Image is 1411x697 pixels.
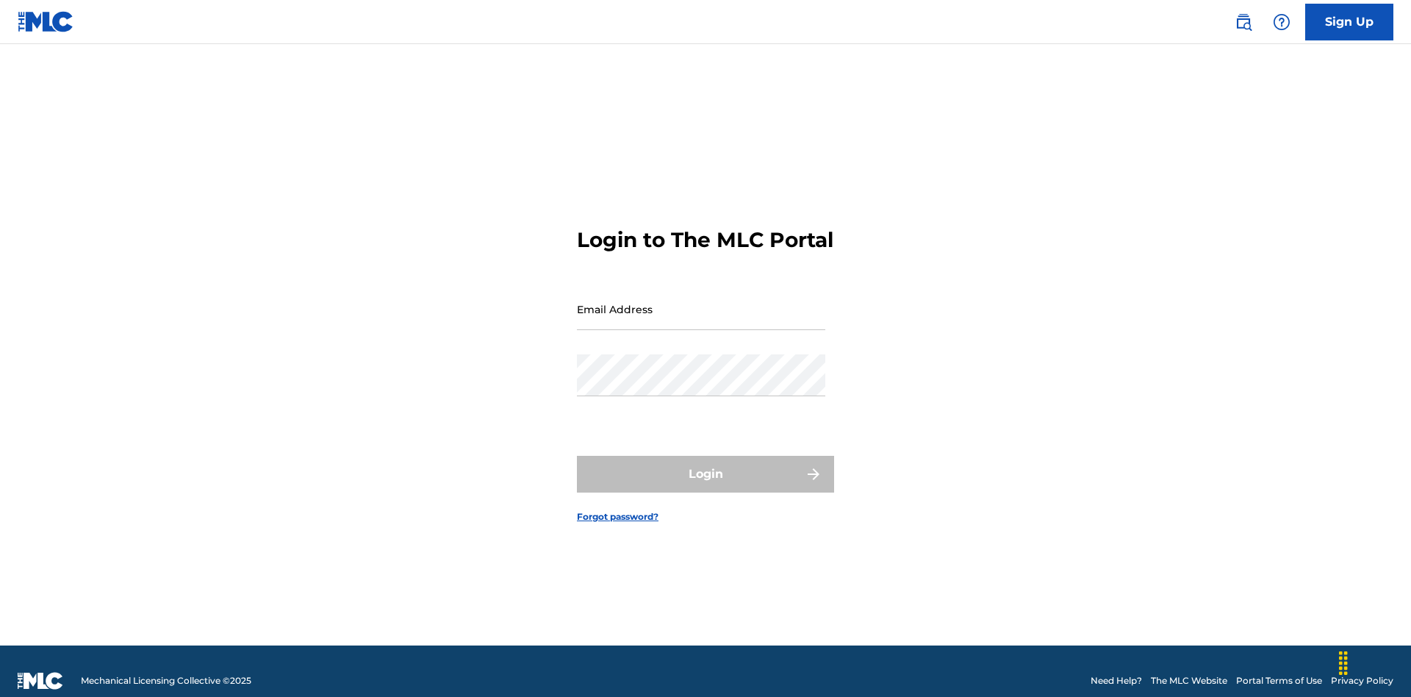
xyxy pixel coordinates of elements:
img: MLC Logo [18,11,74,32]
img: search [1235,13,1252,31]
a: Portal Terms of Use [1236,674,1322,687]
iframe: Chat Widget [1338,626,1411,697]
a: Need Help? [1091,674,1142,687]
a: Privacy Policy [1331,674,1393,687]
a: The MLC Website [1151,674,1227,687]
img: logo [18,672,63,690]
h3: Login to The MLC Portal [577,227,833,253]
span: Mechanical Licensing Collective © 2025 [81,674,251,687]
div: Help [1267,7,1296,37]
a: Public Search [1229,7,1258,37]
div: Drag [1332,641,1355,685]
img: help [1273,13,1290,31]
a: Forgot password? [577,510,658,523]
a: Sign Up [1305,4,1393,40]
